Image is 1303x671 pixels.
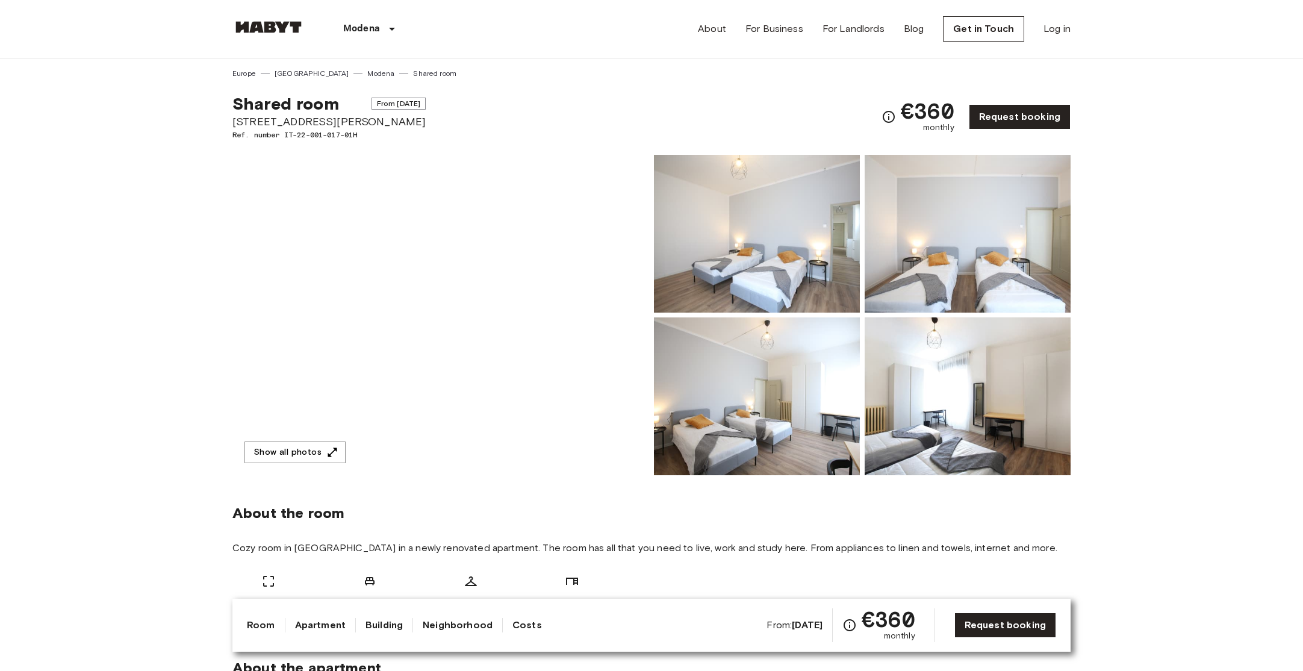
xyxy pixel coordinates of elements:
svg: Check cost overview for full price breakdown. Please note that discounts apply to new joiners onl... [842,618,857,632]
b: [DATE] [792,619,823,631]
svg: Check cost overview for full price breakdown. Please note that discounts apply to new joiners onl... [882,110,896,124]
a: For Landlords [823,22,885,36]
span: From: [767,619,823,632]
span: Cozy room in [GEOGRAPHIC_DATA] in a newly renovated apartment. The room has all that you need to ... [232,541,1071,555]
span: Shared room [232,93,339,114]
img: Picture of unit IT-22-001-017-01H [654,155,860,313]
a: Modena [367,68,394,79]
span: From [DATE] [372,98,426,110]
a: Shared room [413,68,456,79]
span: Wardrope [450,598,491,610]
span: monthly [923,122,954,134]
a: Building [365,618,403,632]
button: Show all photos [244,442,346,464]
a: Room [247,618,275,632]
img: Picture of unit IT-22-001-017-01H [865,155,1071,313]
span: 20 Sqm [253,598,284,610]
a: Blog [904,22,924,36]
span: Ref. number IT-22-001-017-01H [232,130,426,140]
img: Picture of unit IT-22-001-017-01H [654,317,860,475]
span: Desk And Chair [541,598,603,610]
a: Neighborhood [423,618,493,632]
a: Log in [1043,22,1071,36]
img: Picture of unit IT-22-001-017-01H [865,317,1071,475]
a: For Business [745,22,803,36]
span: monthly [884,630,915,642]
a: Get in Touch [943,16,1024,42]
a: Europe [232,68,256,79]
p: Modena [343,22,380,36]
a: About [698,22,726,36]
a: Costs [512,618,542,632]
a: Apartment [295,618,346,632]
span: About the room [232,504,1071,522]
span: 100x200Matress [336,598,403,610]
a: [GEOGRAPHIC_DATA] [275,68,349,79]
a: Request booking [969,104,1071,130]
img: Habyt [232,21,305,33]
span: [STREET_ADDRESS][PERSON_NAME] [232,114,426,130]
img: Marketing picture of unit IT-22-001-017-01H [232,155,649,475]
a: Request booking [954,613,1056,638]
span: €360 [901,100,954,122]
span: €360 [862,608,915,630]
